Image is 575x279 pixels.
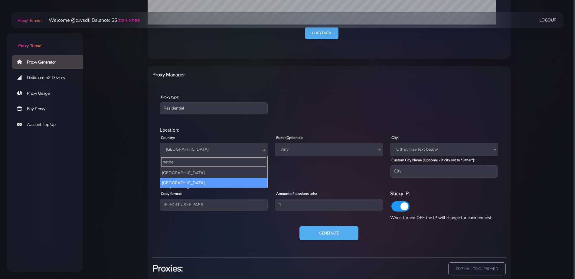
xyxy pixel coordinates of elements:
[391,135,399,140] label: City:
[390,190,498,198] h6: Sticky IP:
[305,27,338,39] a: Copy data
[448,262,506,275] input: copy all to clipboard
[163,145,264,154] span: Spain
[12,55,88,69] a: Proxy Generator
[276,135,303,140] label: State (Optional):
[156,126,502,134] div: Location:
[152,262,325,275] h3: Proxies:
[161,94,179,100] label: Proxy type:
[18,18,41,23] span: Proxy Tunnel
[160,143,268,156] span: Spain
[275,143,383,156] span: Any
[161,191,182,196] label: Copy format:
[12,71,88,85] a: Dedicated 5G Devices
[546,250,567,271] iframe: Webchat Widget
[390,165,498,177] input: City
[16,15,41,25] a: Proxy Tunnel
[161,135,175,140] label: Country:
[156,182,502,190] div: Proxy Settings:
[152,71,355,79] h6: Proxy Manager
[391,157,475,163] label: Custom City Name (Optional - If city set to "Other"):
[18,43,42,49] span: Proxy Tunnel
[12,118,88,132] a: Account Top Up
[299,226,358,241] button: Generate
[117,17,141,23] a: (top-up here)
[390,215,492,221] span: When turned OFF the IP will change for each request.
[7,33,83,49] a: Proxy Tunnel
[12,102,88,116] a: Buy Proxy
[394,145,495,154] span: Other, free text below
[279,145,379,154] span: Any
[276,191,317,196] label: Amount of sessions urls:
[160,178,267,188] li: [GEOGRAPHIC_DATA]
[161,157,266,167] input: Search
[12,87,88,100] a: Proxy Usage
[41,17,141,24] li: Welcome @cxvsdf. Balance: 5$
[390,143,498,156] span: Other, free text below
[160,168,267,178] li: [GEOGRAPHIC_DATA]
[539,15,556,26] a: Logout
